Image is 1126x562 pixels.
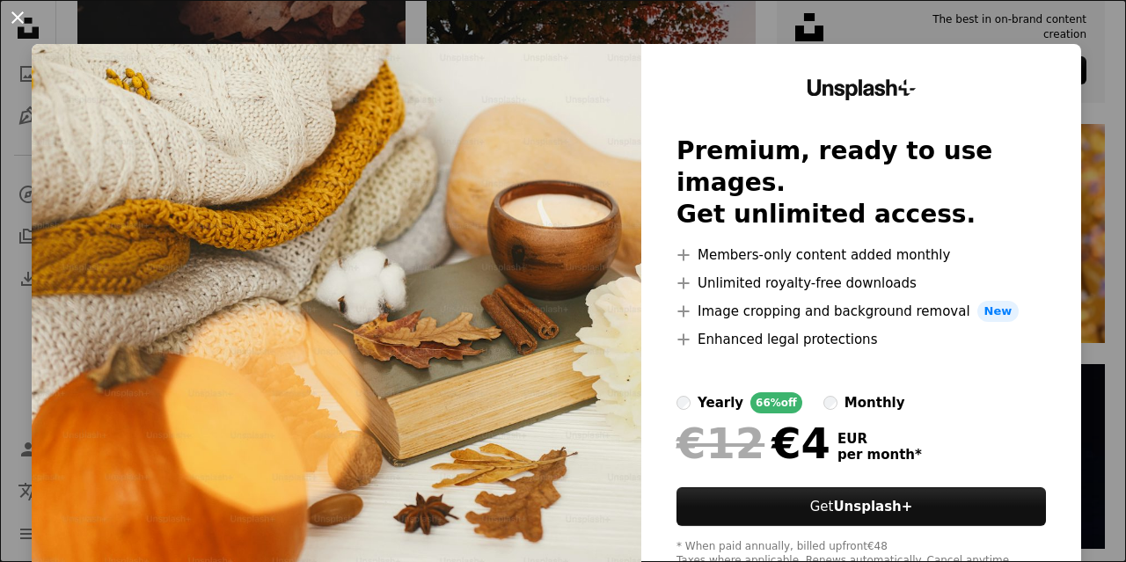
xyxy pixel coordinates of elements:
[676,329,1046,350] li: Enhanced legal protections
[837,431,922,447] span: EUR
[823,396,837,410] input: monthly
[676,420,830,466] div: €4
[837,447,922,463] span: per month *
[676,420,764,466] span: €12
[676,301,1046,322] li: Image cropping and background removal
[844,392,905,413] div: monthly
[676,245,1046,266] li: Members-only content added monthly
[676,396,691,410] input: yearly66%off
[977,301,1020,322] span: New
[676,273,1046,294] li: Unlimited royalty-free downloads
[676,135,1046,230] h2: Premium, ready to use images. Get unlimited access.
[698,392,743,413] div: yearly
[676,487,1046,526] button: GetUnsplash+
[750,392,802,413] div: 66% off
[833,499,912,515] strong: Unsplash+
